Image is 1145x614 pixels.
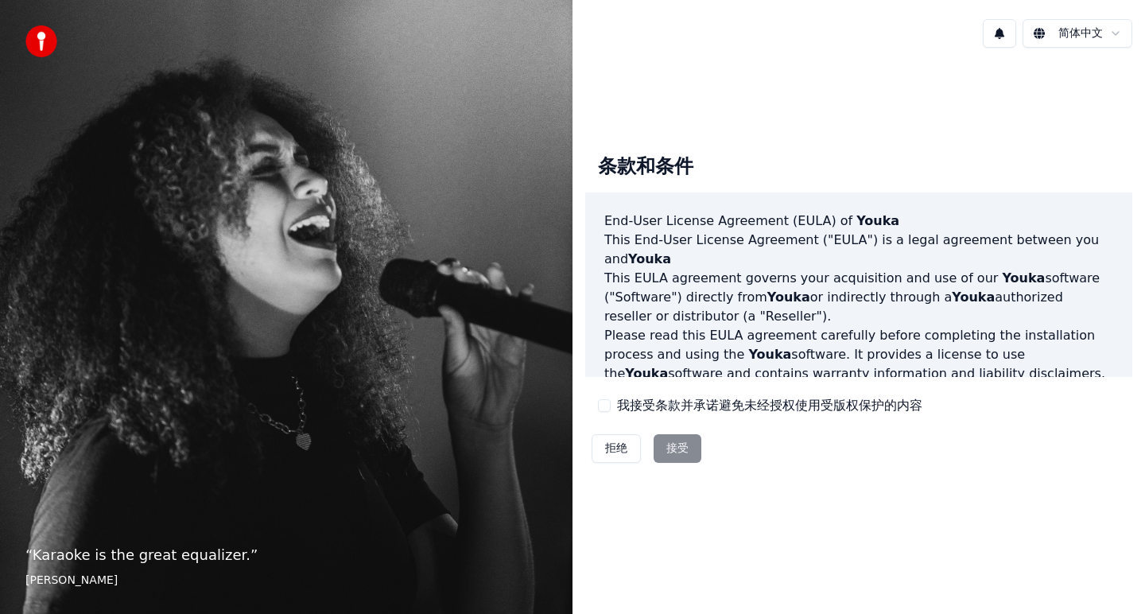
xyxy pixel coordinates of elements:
[604,269,1113,326] p: This EULA agreement governs your acquisition and use of our software ("Software") directly from o...
[767,290,810,305] span: Youka
[1002,270,1045,286] span: Youka
[25,544,547,566] p: “ Karaoke is the great equalizer. ”
[25,25,57,57] img: youka
[625,366,668,381] span: Youka
[25,573,547,589] footer: [PERSON_NAME]
[592,434,641,463] button: 拒绝
[628,251,671,266] span: Youka
[748,347,791,362] span: Youka
[617,396,922,415] label: 我接受条款并承诺避免未经授权使用受版权保护的内容
[856,213,899,228] span: Youka
[604,231,1113,269] p: This End-User License Agreement ("EULA") is a legal agreement between you and
[604,326,1113,383] p: Please read this EULA agreement carefully before completing the installation process and using th...
[952,290,995,305] span: Youka
[604,212,1113,231] h3: End-User License Agreement (EULA) of
[585,142,706,192] div: 条款和条件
